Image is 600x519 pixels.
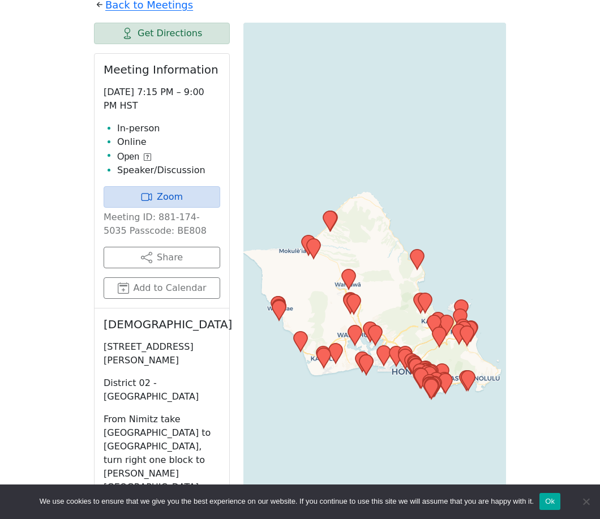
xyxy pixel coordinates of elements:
h2: [DEMOGRAPHIC_DATA] [104,318,220,331]
a: Get Directions [94,23,230,44]
p: From Nimitz take [GEOGRAPHIC_DATA] to [GEOGRAPHIC_DATA], turn right one block to [PERSON_NAME][GE... [104,413,220,494]
h2: Meeting Information [104,63,220,76]
span: Open [117,150,139,164]
span: We use cookies to ensure that we give you the best experience on our website. If you continue to ... [40,496,534,507]
button: Add to Calendar [104,277,220,299]
button: Open [117,150,151,164]
li: In-person [117,122,220,135]
a: Zoom [104,186,220,208]
p: [DATE] 7:15 PM – 9:00 PM HST [104,85,220,113]
p: Meeting ID: 881-174-5035 Passcode: BE808 [104,211,220,238]
li: Online [117,135,220,149]
li: Speaker/Discussion [117,164,220,177]
span: No [580,496,592,507]
p: District 02 - [GEOGRAPHIC_DATA] [104,376,220,404]
button: Share [104,247,220,268]
button: Ok [539,493,560,510]
p: [STREET_ADDRESS][PERSON_NAME] [104,340,220,367]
